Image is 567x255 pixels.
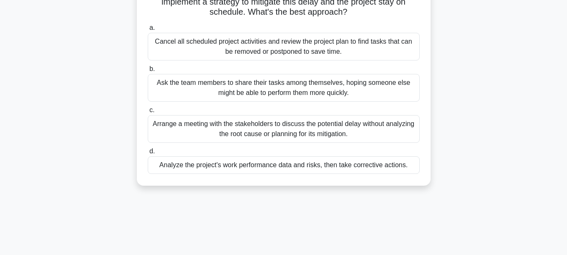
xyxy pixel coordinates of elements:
div: Cancel all scheduled project activities and review the project plan to find tasks that can be rem... [148,33,420,60]
span: d. [149,147,155,155]
div: Ask the team members to share their tasks among themselves, hoping someone else might be able to ... [148,74,420,102]
div: Analyze the project's work performance data and risks, then take corrective actions. [148,156,420,174]
span: b. [149,65,155,72]
div: Arrange a meeting with the stakeholders to discuss the potential delay without analyzing the root... [148,115,420,143]
span: a. [149,24,155,31]
span: c. [149,106,154,113]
